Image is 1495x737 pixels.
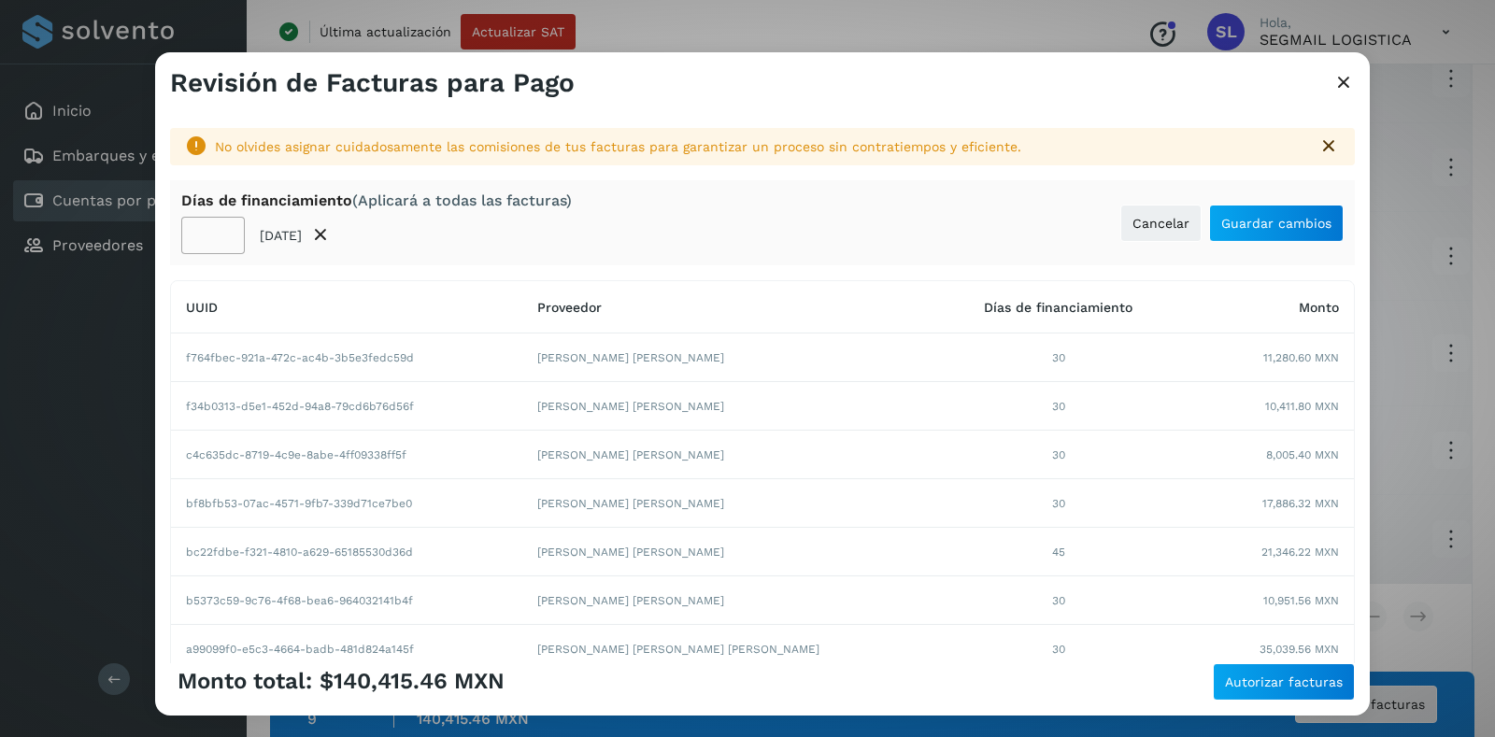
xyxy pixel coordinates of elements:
[1209,205,1344,242] button: Guardar cambios
[171,431,522,479] td: c4c635dc-8719-4c9e-8abe-4ff09338ff5f
[939,479,1177,528] td: 30
[522,333,940,382] td: [PERSON_NAME] [PERSON_NAME]
[939,333,1177,382] td: 30
[171,479,522,528] td: bf8bfb53-07ac-4571-9fb7-339d71ce7be0
[171,625,522,673] td: a99099f0-e5c3-4664-badb-481d824a145f
[939,431,1177,479] td: 30
[1265,398,1339,415] span: 10,411.80 MXN
[171,576,522,625] td: b5373c59-9c76-4f68-bea6-964032141b4f
[939,576,1177,625] td: 30
[522,528,940,576] td: [PERSON_NAME] [PERSON_NAME]
[170,66,575,98] h3: Revisión de Facturas para Pago
[171,333,522,382] td: f764fbec-921a-472c-ac4b-3b5e3fedc59d
[1261,544,1339,560] span: 21,346.22 MXN
[1132,217,1189,230] span: Cancelar
[352,191,572,209] span: (Aplicará a todas las facturas)
[186,300,218,315] span: UUID
[939,528,1177,576] td: 45
[215,137,1303,157] div: No olvides asignar cuidadosamente las comisiones de tus facturas para garantizar un proceso sin c...
[1266,446,1339,463] span: 8,005.40 MXN
[171,382,522,431] td: f34b0313-d5e1-452d-94a8-79cd6b76d56f
[1260,641,1339,658] span: 35,039.56 MXN
[1120,205,1202,242] button: Cancelar
[939,625,1177,673] td: 30
[939,382,1177,431] td: 30
[1299,300,1339,315] span: Monto
[1213,663,1355,701] button: Autorizar facturas
[1263,349,1339,366] span: 11,280.60 MXN
[522,625,940,673] td: [PERSON_NAME] [PERSON_NAME] [PERSON_NAME]
[260,228,302,244] p: [DATE]
[522,479,940,528] td: [PERSON_NAME] [PERSON_NAME]
[178,668,312,695] span: Monto total:
[537,300,602,315] span: Proveedor
[522,431,940,479] td: [PERSON_NAME] [PERSON_NAME]
[1262,495,1339,512] span: 17,886.32 MXN
[1221,217,1331,230] span: Guardar cambios
[320,668,505,695] span: $140,415.46 MXN
[984,300,1132,315] span: Días de financiamiento
[1263,592,1339,609] span: 10,951.56 MXN
[522,576,940,625] td: [PERSON_NAME] [PERSON_NAME]
[522,382,940,431] td: [PERSON_NAME] [PERSON_NAME]
[171,528,522,576] td: bc22fdbe-f321-4810-a629-65185530d36d
[1225,675,1343,688] span: Autorizar facturas
[181,191,572,209] div: Días de financiamiento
